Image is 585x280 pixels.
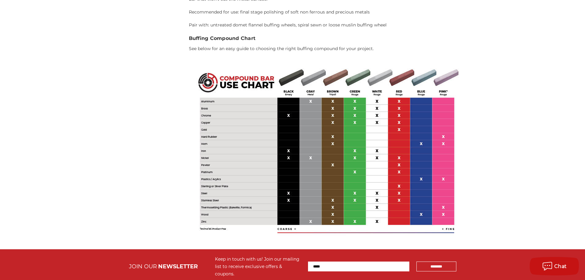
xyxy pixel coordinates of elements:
span: NEWSLETTER [158,263,198,270]
p: Recommended for use: final stage polishing of soft non ferrous and precious metals [189,9,484,15]
span: JOIN OUR [129,263,157,270]
div: Keep in touch with us! Join our mailing list to receive exclusive offers & coupons. [215,255,302,278]
h3: Buffing Compound Chart [189,35,484,42]
img: compoundbar-usechart-lowres.jpg [189,58,465,243]
p: See below for an easy guide to choosing the right buffing compound for your project. [189,45,484,52]
p: Pair with: untreated domet flannel buffing wheels, spiral sewn or loose muslin buffing wheel [189,22,484,28]
button: Chat [530,257,579,275]
span: Chat [554,263,567,269]
a: Polishing and Buffing Compound Bars Use Chart - Empire Abrasives [189,148,465,153]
